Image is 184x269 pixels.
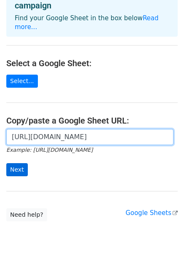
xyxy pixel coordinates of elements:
a: Read more... [15,14,159,31]
input: Next [6,163,28,176]
small: Example: [URL][DOMAIN_NAME] [6,147,93,153]
h4: Select a Google Sheet: [6,58,178,68]
a: Google Sheets [125,209,178,217]
h4: Copy/paste a Google Sheet URL: [6,116,178,126]
a: Select... [6,75,38,88]
p: Find your Google Sheet in the box below [15,14,169,32]
input: Paste your Google Sheet URL here [6,129,173,145]
a: Need help? [6,208,47,221]
div: Tiện ích trò chuyện [142,229,184,269]
iframe: Chat Widget [142,229,184,269]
